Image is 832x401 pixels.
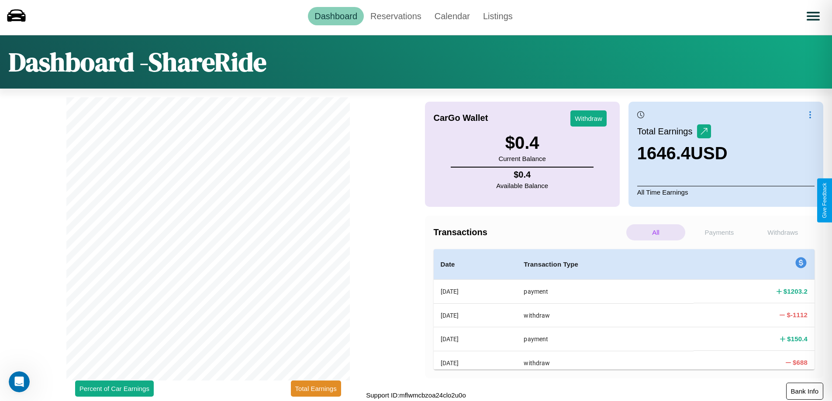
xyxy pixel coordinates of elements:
th: withdraw [517,303,694,327]
h4: $ 0.4 [496,170,548,180]
button: Total Earnings [291,380,341,397]
a: Dashboard [308,7,364,25]
p: All [626,224,685,240]
p: Current Balance [498,153,545,165]
th: [DATE] [434,351,517,374]
a: Reservations [364,7,428,25]
p: All Time Earnings [637,186,815,198]
th: [DATE] [434,327,517,351]
th: withdraw [517,351,694,374]
th: payment [517,327,694,351]
p: Total Earnings [637,123,697,139]
th: [DATE] [434,280,517,304]
iframe: Intercom live chat [9,371,30,392]
p: Withdraws [753,224,812,240]
h4: $ -1112 [787,310,808,319]
h1: Dashboard - ShareRide [9,44,266,80]
h4: $ 688 [793,358,808,367]
a: Listings [476,7,519,25]
h3: $ 0.4 [498,133,545,153]
h4: Transaction Type [524,259,687,270]
h4: $ 150.4 [787,334,808,343]
h3: 1646.4 USD [637,144,728,163]
div: Give Feedback [822,183,828,218]
button: Bank Info [786,383,823,400]
p: Available Balance [496,180,548,192]
button: Open menu [801,4,825,28]
a: Calendar [428,7,476,25]
h4: $ 1203.2 [784,287,808,296]
th: payment [517,280,694,304]
h4: Transactions [434,227,624,237]
h4: Date [441,259,510,270]
button: Percent of Car Earnings [75,380,154,397]
p: Payments [690,224,749,240]
h4: CarGo Wallet [434,113,488,123]
p: Support ID: mflwmcbzoa24clo2u0o [366,389,466,401]
button: Withdraw [570,110,607,127]
th: [DATE] [434,303,517,327]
